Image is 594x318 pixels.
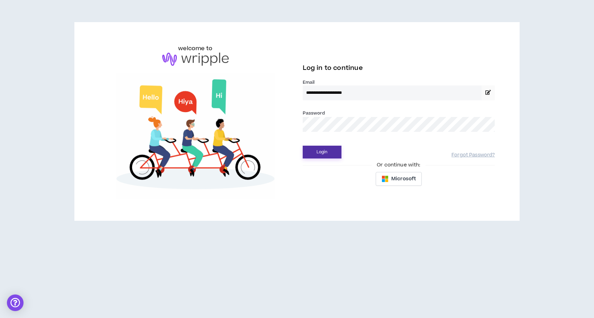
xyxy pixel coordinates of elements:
[451,152,495,158] a: Forgot Password?
[303,110,325,116] label: Password
[303,64,363,72] span: Log in to continue
[376,172,422,186] button: Microsoft
[303,79,495,85] label: Email
[372,161,425,169] span: Or continue with:
[162,53,229,66] img: logo-brand.png
[391,175,416,183] span: Microsoft
[7,294,24,311] div: Open Intercom Messenger
[99,73,292,199] img: Welcome to Wripple
[303,146,341,158] button: Login
[178,44,212,53] h6: welcome to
